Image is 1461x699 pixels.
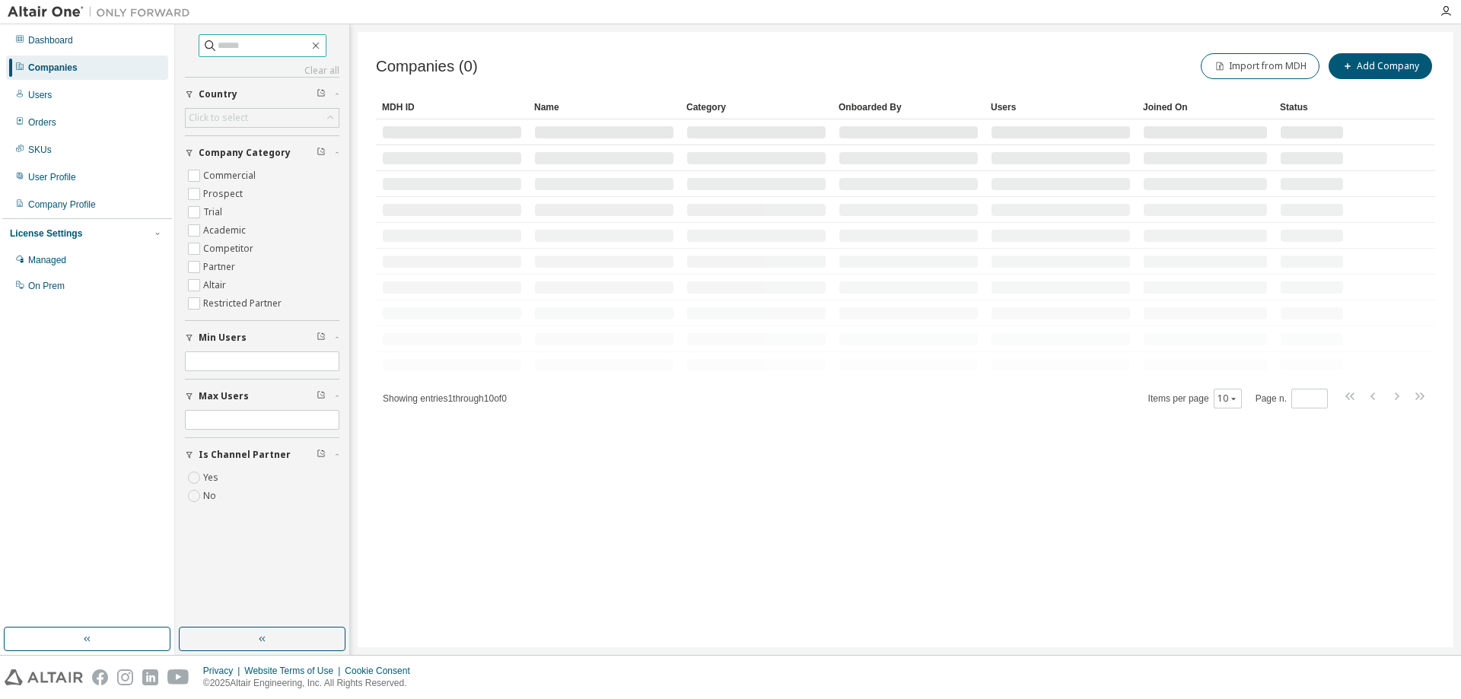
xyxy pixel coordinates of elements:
button: Max Users [185,380,339,413]
span: Country [199,88,237,100]
button: Import from MDH [1201,53,1319,79]
span: Companies (0) [376,58,478,75]
div: Click to select [189,112,248,124]
label: Academic [203,221,249,240]
div: Users [991,95,1131,119]
a: Clear all [185,65,339,77]
span: Items per page [1148,389,1242,408]
img: youtube.svg [167,669,189,685]
span: Showing entries 1 through 10 of 0 [383,393,507,404]
label: Restricted Partner [203,294,285,313]
p: © 2025 Altair Engineering, Inc. All Rights Reserved. [203,677,419,690]
span: Company Category [199,147,291,159]
button: Company Category [185,136,339,170]
img: Altair One [8,5,198,20]
div: Users [28,89,52,101]
label: Partner [203,258,238,276]
span: Clear filter [317,449,326,461]
label: Commercial [203,167,259,185]
button: Min Users [185,321,339,354]
img: altair_logo.svg [5,669,83,685]
div: Dashboard [28,34,73,46]
span: Clear filter [317,88,326,100]
div: License Settings [10,227,82,240]
div: Company Profile [28,199,96,211]
label: Altair [203,276,229,294]
img: linkedin.svg [142,669,158,685]
div: Cookie Consent [345,665,419,677]
div: Joined On [1143,95,1268,119]
div: Orders [28,116,56,129]
label: Competitor [203,240,256,258]
span: Clear filter [317,390,326,402]
span: Clear filter [317,147,326,159]
div: Click to select [186,109,339,127]
span: Min Users [199,332,247,344]
div: On Prem [28,280,65,292]
label: No [203,487,219,505]
span: Page n. [1256,389,1328,408]
label: Prospect [203,185,246,203]
span: Max Users [199,390,249,402]
span: Clear filter [317,332,326,344]
button: 10 [1217,392,1238,405]
button: Is Channel Partner [185,438,339,472]
button: Country [185,78,339,111]
span: Is Channel Partner [199,449,291,461]
div: Website Terms of Use [244,665,345,677]
label: Trial [203,203,225,221]
div: SKUs [28,144,52,156]
div: Category [686,95,826,119]
div: Managed [28,254,66,266]
button: Add Company [1329,53,1432,79]
label: Yes [203,469,221,487]
img: instagram.svg [117,669,133,685]
div: Status [1280,95,1344,119]
div: Name [534,95,674,119]
div: Onboarded By [839,95,979,119]
img: facebook.svg [92,669,108,685]
div: Companies [28,62,78,74]
div: MDH ID [382,95,522,119]
div: Privacy [203,665,244,677]
div: User Profile [28,171,76,183]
